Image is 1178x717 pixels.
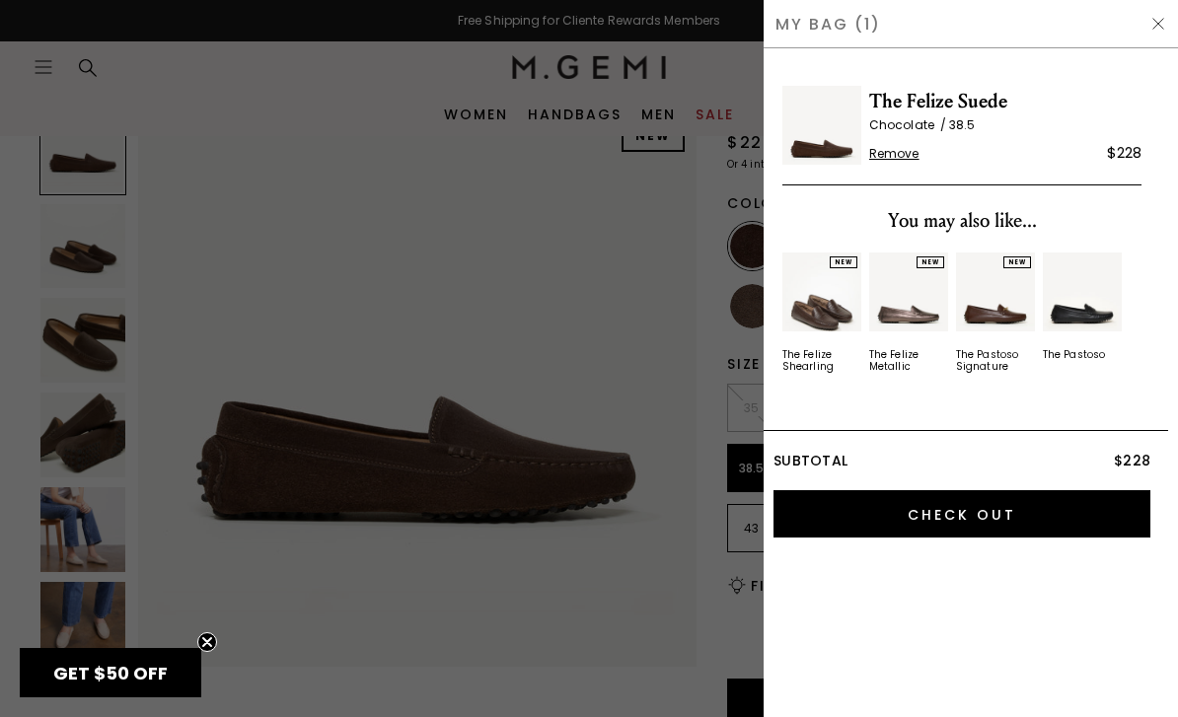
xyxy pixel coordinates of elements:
[917,256,944,268] div: NEW
[830,256,857,268] div: NEW
[956,252,1035,373] a: NEWThe Pastoso Signature
[956,252,1035,373] div: 3 / 4
[869,146,920,162] span: Remove
[1043,349,1105,361] div: The Pastoso
[1003,256,1031,268] div: NEW
[782,86,861,165] img: The Felize Suede
[1150,16,1166,32] img: Hide Drawer
[197,632,217,652] button: Close teaser
[782,349,861,373] div: The Felize Shearling
[869,86,1141,117] span: The Felize Suede
[956,349,1035,373] div: The Pastoso Signature
[53,661,168,685] span: GET $50 OFF
[782,252,861,373] a: NEWThe Felize Shearling
[1043,252,1122,361] a: The Pastoso
[949,116,975,133] span: 38.5
[782,252,861,331] img: 7245292175419_02_Hover_New_TheFerlizeShearling_Chocolate_Crocco_290x387_crop_center.jpg
[956,252,1035,331] img: 7387852046395_01_Main_New_ThePastosoSignature_Chocolate_TumbledLeather_290x387_crop_center.jpg
[869,252,948,331] img: 7385131909179_01_Main_New_TheFelize_Cocoa_MetallicLeather_290x387_crop_center.jpg
[782,205,1141,237] div: You may also like...
[1114,451,1150,470] span: $228
[773,490,1150,538] input: Check Out
[20,648,201,697] div: GET $50 OFFClose teaser
[869,116,949,133] span: Chocolate
[869,349,948,373] div: The Felize Metallic
[773,451,847,470] span: Subtotal
[1107,141,1141,165] div: $228
[1043,252,1122,331] img: v_11573_01_Main_New_ThePastoso_Black_Leather_290x387_crop_center.jpg
[869,252,948,373] a: NEWThe Felize Metallic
